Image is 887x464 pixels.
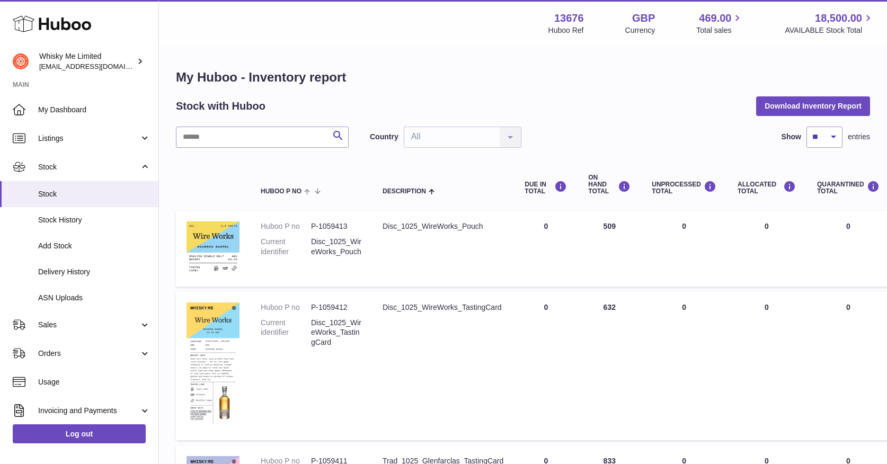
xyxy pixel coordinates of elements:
[625,25,655,35] div: Currency
[38,267,150,277] span: Delivery History
[176,69,870,86] h1: My Huboo - Inventory report
[261,302,311,313] dt: Huboo P no
[261,221,311,231] dt: Huboo P no
[815,11,862,25] span: 18,500.00
[785,11,874,35] a: 18,500.00 AVAILABLE Stock Total
[548,25,584,35] div: Huboo Ref
[696,25,743,35] span: Total sales
[727,211,806,287] td: 0
[370,132,398,142] label: Country
[699,11,731,25] span: 469.00
[383,221,503,231] div: Disc_1025_WireWorks_Pouch
[38,377,150,387] span: Usage
[383,188,426,195] span: Description
[514,211,578,287] td: 0
[756,96,870,115] button: Download Inventory Report
[38,105,150,115] span: My Dashboard
[38,320,139,330] span: Sales
[261,188,301,195] span: Huboo P no
[38,349,139,359] span: Orders
[846,222,850,230] span: 0
[13,424,146,443] a: Log out
[652,181,716,195] div: UNPROCESSED Total
[176,99,265,113] h2: Stock with Huboo
[727,292,806,440] td: 0
[38,293,150,303] span: ASN Uploads
[641,292,727,440] td: 0
[782,132,801,142] label: Show
[261,318,311,348] dt: Current identifier
[641,211,727,287] td: 0
[848,132,870,142] span: entries
[632,11,655,25] strong: GBP
[383,302,503,313] div: Disc_1025_WireWorks_TastingCard
[38,215,150,225] span: Stock History
[38,406,139,416] span: Invoicing and Payments
[261,237,311,257] dt: Current identifier
[785,25,874,35] span: AVAILABLE Stock Total
[846,303,850,311] span: 0
[187,221,240,273] img: product image
[817,181,880,195] div: QUARANTINED Total
[311,237,361,257] dd: Disc_1025_WireWorks_Pouch
[38,133,139,144] span: Listings
[38,241,150,251] span: Add Stock
[554,11,584,25] strong: 13676
[187,302,240,427] img: product image
[514,292,578,440] td: 0
[13,53,29,69] img: orders@whiskyshop.com
[311,318,361,348] dd: Disc_1025_WireWorks_TastingCard
[696,11,743,35] a: 469.00 Total sales
[39,51,135,72] div: Whisky Me Limited
[525,181,567,195] div: DUE IN TOTAL
[738,181,796,195] div: ALLOCATED Total
[311,221,361,231] dd: P-1059413
[588,174,631,195] div: ON HAND Total
[39,62,156,70] span: [EMAIL_ADDRESS][DOMAIN_NAME]
[38,189,150,199] span: Stock
[38,162,139,172] span: Stock
[311,302,361,313] dd: P-1059412
[578,211,641,287] td: 509
[578,292,641,440] td: 632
